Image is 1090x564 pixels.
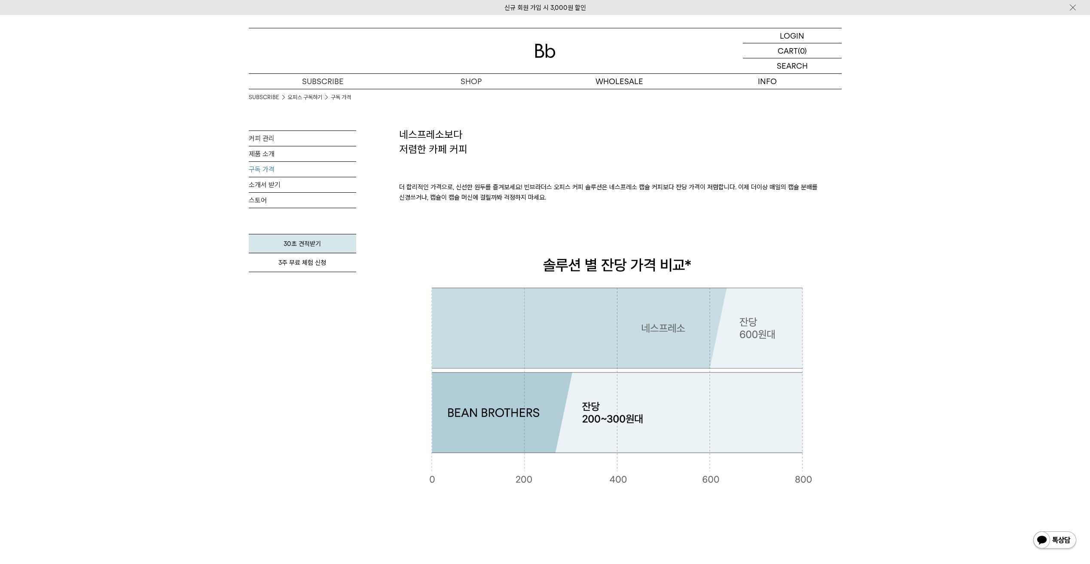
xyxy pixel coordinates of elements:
a: SHOP [397,74,545,89]
p: 더 합리적인 가격으로, 신선한 원두를 즐겨보세요! 빈브라더스 오피스 커피 솔루션은 네스프레소 캡슐 커피보다 잔당 가격이 저렴합니다. 이제 더이상 매일의 캡슐 분배를 신경쓰거나... [399,156,842,228]
a: 30초 견적받기 [249,234,356,253]
p: SEARCH [777,58,808,73]
a: 커피 관리 [249,131,356,146]
a: 스토어 [249,193,356,208]
p: LOGIN [780,28,804,43]
h2: 네스프레소보다 저렴한 카페 커피 [399,127,842,156]
a: 3주 무료 체험 신청 [249,253,356,272]
img: 카카오톡 채널 1:1 채팅 버튼 [1032,531,1077,551]
a: SUBSCRIBE [249,93,279,102]
p: (0) [798,43,807,58]
a: 소개서 받기 [249,177,356,192]
a: 신규 회원 가입 시 3,000원 할인 [504,4,586,12]
a: SUBSCRIBE [249,74,397,89]
a: 오피스 구독하기 [288,93,322,102]
a: CART (0) [743,43,842,58]
img: 구독 가격 상세 설명 [399,228,842,512]
a: LOGIN [743,28,842,43]
p: INFO [693,74,842,89]
p: WHOLESALE [545,74,693,89]
a: 제품 소개 [249,146,356,161]
img: 로고 [535,44,556,58]
a: 구독 가격 [249,162,356,177]
p: CART [778,43,798,58]
a: 구독 가격 [331,93,351,102]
